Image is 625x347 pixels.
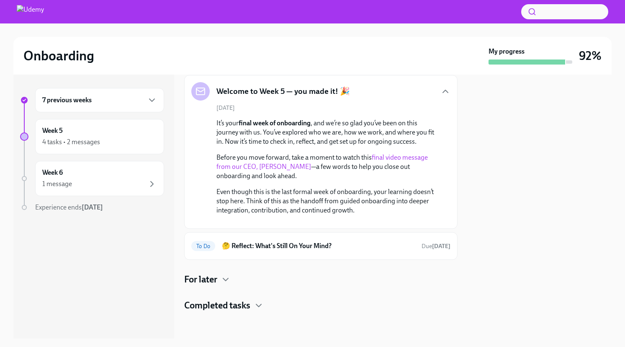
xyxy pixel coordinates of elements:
a: Week 61 message [20,161,164,196]
h4: Completed tasks [184,299,250,312]
h4: For later [184,273,217,286]
p: Before you move forward, take a moment to watch this —a few words to help you close out onboardin... [216,153,437,181]
img: Udemy [17,5,44,18]
div: 4 tasks • 2 messages [42,137,100,147]
p: It’s your , and we’re so glad you’ve been on this journey with us. You’ve explored who we are, ho... [216,119,437,146]
span: August 30th, 2025 11:00 [422,242,450,250]
h6: 7 previous weeks [42,96,92,105]
p: Even though this is the last formal week of onboarding, your learning doesn’t stop here. Think of... [216,187,437,215]
a: To Do🤔 Reflect: What's Still On Your Mind?Due[DATE] [191,239,450,253]
span: [DATE] [216,104,235,112]
div: For later [184,273,458,286]
strong: My progress [489,47,525,56]
h6: Week 5 [42,126,63,135]
h5: Welcome to Week 5 — you made it! 🎉 [216,86,350,97]
span: To Do [191,243,215,249]
div: Completed tasks [184,299,458,312]
h2: Onboarding [23,47,94,64]
h6: Week 6 [42,168,63,177]
strong: [DATE] [82,203,103,211]
span: Due [422,243,450,250]
div: 7 previous weeks [35,88,164,112]
a: Week 54 tasks • 2 messages [20,119,164,154]
h3: 92% [579,48,602,63]
strong: [DATE] [432,243,450,250]
strong: final week of onboarding [239,119,311,127]
span: Experience ends [35,203,103,211]
h6: 🤔 Reflect: What's Still On Your Mind? [222,241,415,251]
div: 1 message [42,179,72,189]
